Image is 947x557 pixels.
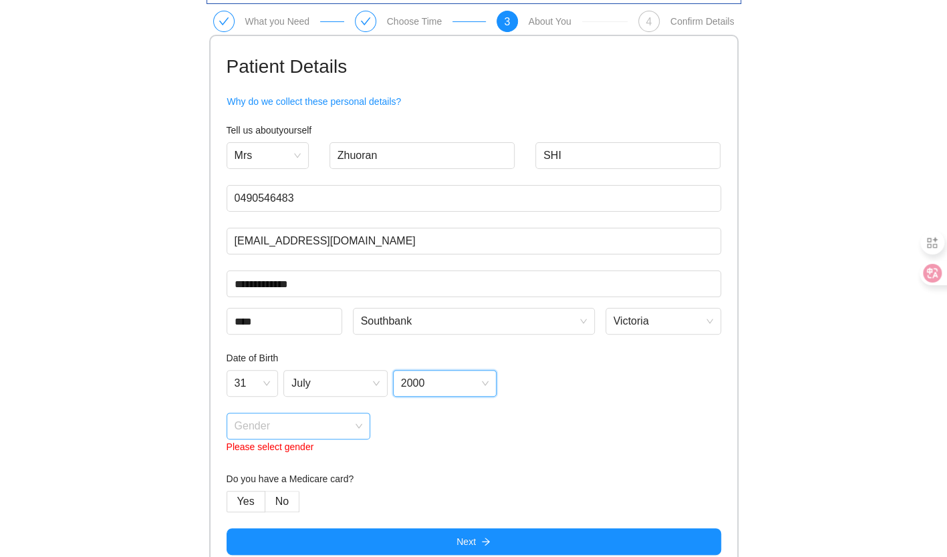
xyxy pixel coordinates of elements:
[456,534,476,549] span: Next
[245,16,310,27] div: What you Need
[360,16,371,27] span: check
[361,311,587,331] span: Southbank
[646,16,652,27] span: 4
[529,16,571,27] div: About You
[227,52,721,81] h1: Patient Details
[275,496,289,507] span: No
[227,528,721,555] button: Nextarrow-right
[227,94,402,109] span: Why do we collect these personal details?
[614,311,713,331] span: Victoria
[329,142,515,169] input: First Name
[227,228,721,254] input: Email
[387,16,442,27] div: Choose Time
[235,146,301,166] span: Mrs
[291,373,380,393] span: July
[401,373,489,393] span: 2000
[235,373,271,393] span: 31
[535,142,721,169] input: Last Name
[227,123,721,138] h4: Tell us about yourself
[227,351,721,365] h4: Date of Birth
[227,472,721,486] h4: Do you have a Medicare card?
[504,16,510,27] span: 3
[219,16,229,27] span: check
[670,16,734,27] div: Confirm Details
[227,91,402,112] button: Why do we collect these personal details?
[481,537,491,548] span: arrow-right
[227,185,721,212] input: Phone Number
[227,439,371,454] div: Please select gender
[237,496,255,507] span: Yes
